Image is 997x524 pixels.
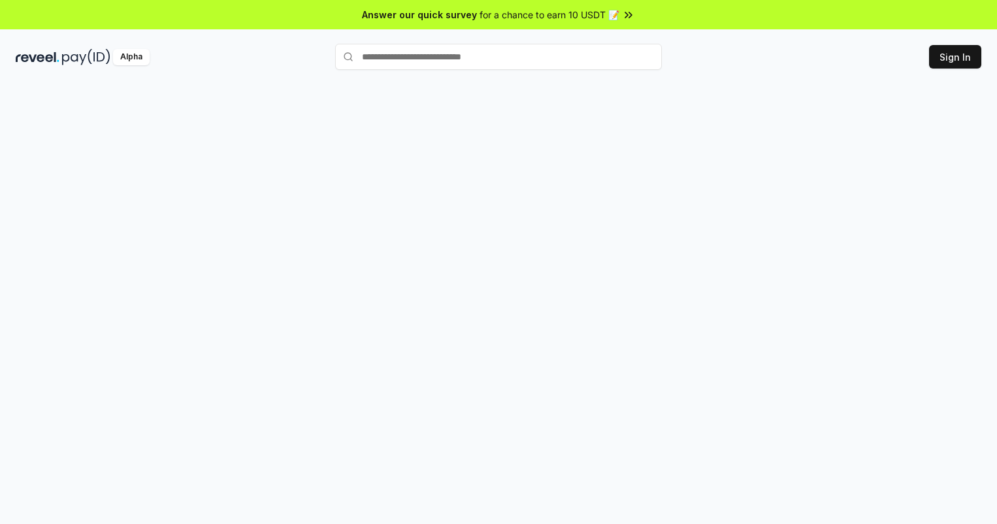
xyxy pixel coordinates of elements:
span: Answer our quick survey [362,8,477,22]
img: pay_id [62,49,110,65]
img: reveel_dark [16,49,59,65]
button: Sign In [929,45,981,69]
div: Alpha [113,49,150,65]
span: for a chance to earn 10 USDT 📝 [480,8,619,22]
